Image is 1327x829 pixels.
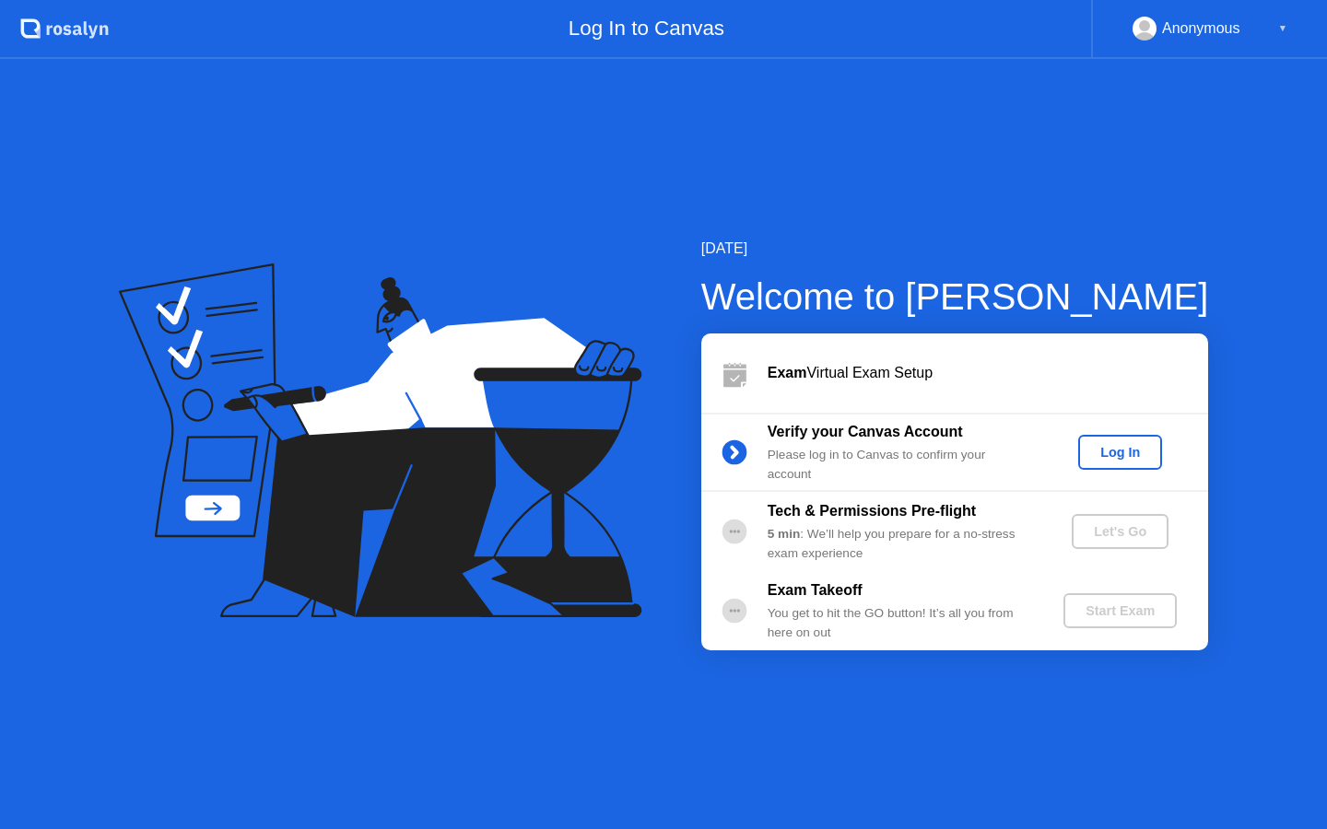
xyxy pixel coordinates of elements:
button: Start Exam [1063,593,1177,628]
div: Virtual Exam Setup [768,362,1208,384]
div: You get to hit the GO button! It’s all you from here on out [768,604,1033,642]
div: Let's Go [1079,524,1161,539]
div: Please log in to Canvas to confirm your account [768,446,1033,484]
button: Let's Go [1072,514,1168,549]
div: Start Exam [1071,603,1169,618]
div: [DATE] [701,238,1209,260]
b: Tech & Permissions Pre-flight [768,503,976,519]
div: ▼ [1278,17,1287,41]
b: Exam [768,365,807,380]
b: Verify your Canvas Account [768,424,963,439]
div: Welcome to [PERSON_NAME] [701,269,1209,324]
b: 5 min [768,527,801,541]
div: Anonymous [1162,17,1240,41]
button: Log In [1078,435,1162,470]
b: Exam Takeoff [768,582,863,598]
div: : We’ll help you prepare for a no-stress exam experience [768,525,1033,563]
div: Log In [1086,445,1155,460]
